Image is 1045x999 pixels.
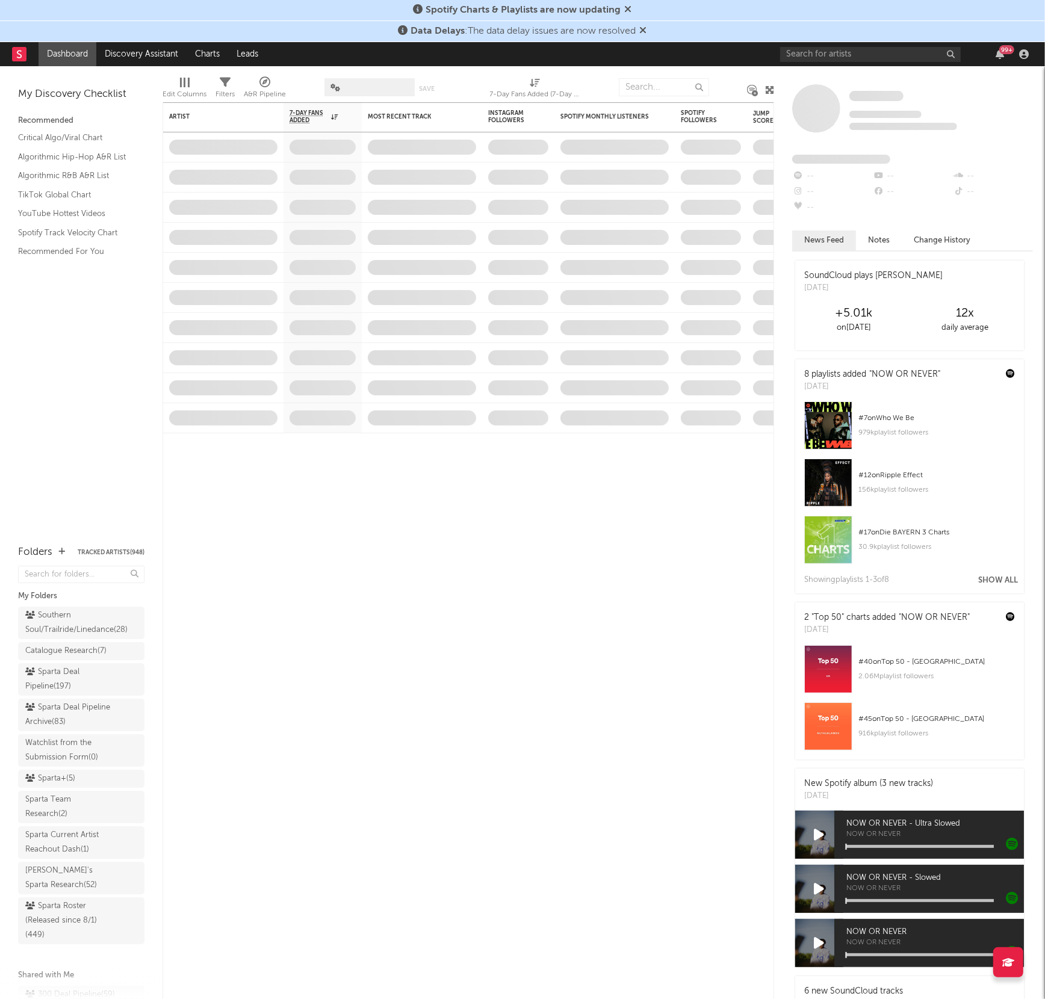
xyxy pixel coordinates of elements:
[18,770,144,788] a: Sparta+(5)
[849,91,904,101] span: Some Artist
[18,245,132,258] a: Recommended For You
[25,701,110,729] div: Sparta Deal Pipeline Archive ( 83 )
[858,483,1015,497] div: 156k playlist followers
[18,131,132,144] a: Critical Algo/Viral Chart
[858,712,1015,726] div: # 45 on Top 50 - [GEOGRAPHIC_DATA]
[953,184,1033,200] div: --
[804,985,903,998] div: 6 new SoundCloud tracks
[18,897,144,944] a: Sparta Roster (Released since 8/1)(449)
[18,699,144,731] a: Sparta Deal Pipeline Archive(83)
[856,230,902,250] button: Notes
[39,42,96,66] a: Dashboard
[858,655,1015,669] div: # 40 on Top 50 - [GEOGRAPHIC_DATA]
[490,72,580,107] div: 7-Day Fans Added (7-Day Fans Added)
[795,702,1024,759] a: #45onTop 50 - [GEOGRAPHIC_DATA]916kplaylist followers
[846,817,1024,831] span: NOW OR NEVER - Ultra Slowed
[488,110,530,124] div: Instagram Followers
[18,968,144,983] div: Shared with Me
[18,862,144,894] a: [PERSON_NAME]'s Sparta Research(52)
[244,72,286,107] div: A&R Pipeline
[18,114,144,128] div: Recommended
[849,90,904,102] a: Some Artist
[846,831,1024,838] span: NOW OR NEVER
[872,184,952,200] div: --
[899,613,970,622] a: "NOW OR NEVER"
[187,42,228,66] a: Charts
[18,566,144,583] input: Search for folders...
[18,642,144,660] a: Catalogue Research(7)
[846,939,1024,947] span: NOW OR NEVER
[804,368,940,381] div: 8 playlists added
[804,270,943,282] div: SoundCloud plays [PERSON_NAME]
[290,110,328,124] span: 7-Day Fans Added
[163,72,206,107] div: Edit Columns
[625,5,632,15] span: Dismiss
[978,577,1018,584] button: Show All
[858,669,1015,684] div: 2.06M playlist followers
[872,169,952,184] div: --
[619,78,709,96] input: Search...
[953,169,1033,184] div: --
[792,230,856,250] button: News Feed
[411,26,465,36] span: Data Delays
[169,113,259,120] div: Artist
[858,411,1015,425] div: # 7 on Who We Be
[795,645,1024,702] a: #40onTop 50 - [GEOGRAPHIC_DATA]2.06Mplaylist followers
[18,607,144,639] a: Southern Soul/Trailride/Linedance(28)
[804,790,933,802] div: [DATE]
[792,155,890,164] span: Fans Added by Platform
[25,899,110,942] div: Sparta Roster (Released since 8/1) ( 449 )
[368,113,458,120] div: Most Recent Track
[792,200,872,215] div: --
[753,110,783,125] div: Jump Score
[858,468,1015,483] div: # 12 on Ripple Effect
[18,663,144,696] a: Sparta Deal Pipeline(197)
[858,425,1015,440] div: 979k playlist followers
[163,87,206,102] div: Edit Columns
[18,207,132,220] a: YouTube Hottest Videos
[411,26,636,36] span: : The data delay issues are now resolved
[804,611,970,624] div: 2 "Top 50" charts added
[18,87,144,102] div: My Discovery Checklist
[96,42,187,66] a: Discovery Assistant
[846,871,1024,885] span: NOW OR NEVER - Slowed
[216,72,235,107] div: Filters
[795,459,1024,516] a: #12onRipple Effect156kplaylist followers
[78,549,144,555] button: Tracked Artists(948)
[25,828,110,857] div: Sparta Current Artist Reachout Dash ( 1 )
[25,772,75,786] div: Sparta+ ( 5 )
[419,85,435,92] button: Save
[18,150,132,164] a: Algorithmic Hip-Hop A&R List
[902,230,982,250] button: Change History
[18,589,144,604] div: My Folders
[426,5,621,15] span: Spotify Charts & Playlists are now updating
[18,826,144,859] a: Sparta Current Artist Reachout Dash(1)
[999,45,1014,54] div: 99 +
[798,321,910,335] div: on [DATE]
[792,169,872,184] div: --
[244,87,286,102] div: A&R Pipeline
[846,885,1024,892] span: NOW OR NEVER
[858,540,1015,554] div: 30.9k playlist followers
[804,624,970,636] div: [DATE]
[18,791,144,823] a: Sparta Team Research(2)
[910,321,1021,335] div: daily average
[640,26,647,36] span: Dismiss
[804,282,943,294] div: [DATE]
[228,42,267,66] a: Leads
[25,665,110,694] div: Sparta Deal Pipeline ( 197 )
[560,113,651,120] div: Spotify Monthly Listeners
[18,545,52,560] div: Folders
[804,573,889,587] div: Showing playlist s 1- 3 of 8
[216,87,235,102] div: Filters
[804,778,933,790] div: New Spotify album (3 new tracks)
[804,381,940,393] div: [DATE]
[858,525,1015,540] div: # 17 on Die BAYERN 3 Charts
[795,401,1024,459] a: #7onWho We Be979kplaylist followers
[849,123,957,130] span: 0 fans last week
[869,370,940,379] a: "NOW OR NEVER"
[996,49,1004,59] button: 99+
[25,736,110,765] div: Watchlist from the Submission Form ( 0 )
[798,306,910,321] div: +5.01k
[25,644,107,658] div: Catalogue Research ( 7 )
